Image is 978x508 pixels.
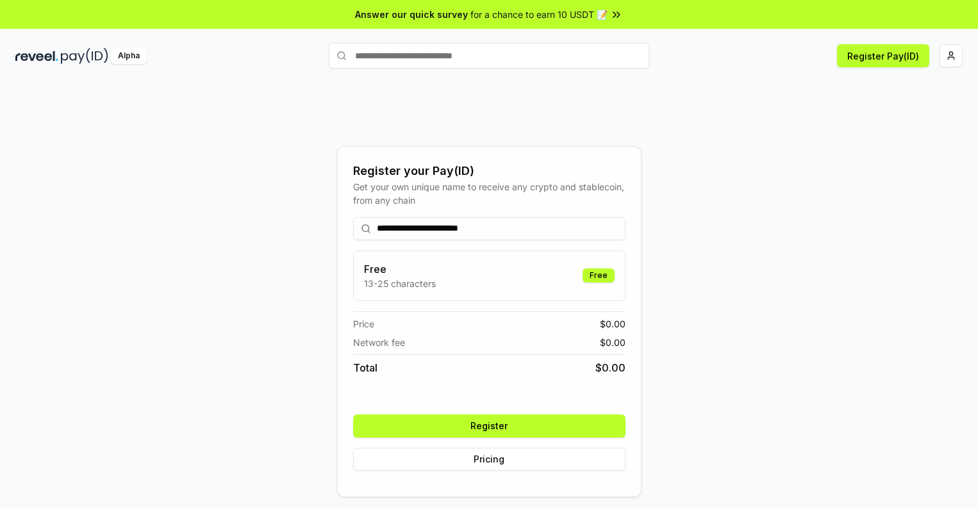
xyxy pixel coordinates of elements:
[595,360,626,375] span: $ 0.00
[353,180,626,207] div: Get your own unique name to receive any crypto and stablecoin, from any chain
[364,277,436,290] p: 13-25 characters
[600,317,626,331] span: $ 0.00
[353,414,626,438] button: Register
[600,336,626,349] span: $ 0.00
[355,8,468,21] span: Answer our quick survey
[470,8,608,21] span: for a chance to earn 10 USDT 📝
[353,336,405,349] span: Network fee
[583,268,615,283] div: Free
[61,48,108,64] img: pay_id
[15,48,58,64] img: reveel_dark
[353,360,377,375] span: Total
[111,48,147,64] div: Alpha
[353,162,626,180] div: Register your Pay(ID)
[364,261,436,277] h3: Free
[837,44,929,67] button: Register Pay(ID)
[353,317,374,331] span: Price
[353,448,626,471] button: Pricing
